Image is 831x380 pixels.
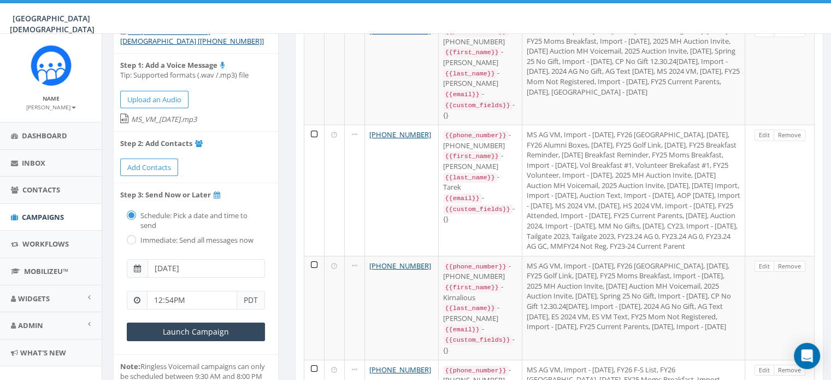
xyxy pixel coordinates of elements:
l: Tip: Supported formats (.wav /.mp3) file [120,70,249,80]
code: {{phone_number}} [443,131,509,141]
img: Rally_Corp_Icon_1.png [31,45,72,86]
a: [PERSON_NAME] [26,102,76,112]
div: - [PERSON_NAME] [443,150,517,171]
span: Contacts [22,185,60,195]
a: [PHONE_NUMBER] [369,261,431,271]
a: Remove [774,365,805,376]
a: Edit [755,130,774,141]
div: - [PHONE_NUMBER] [443,261,517,282]
div: - [PERSON_NAME] [443,302,517,323]
code: {{email}} [443,90,482,100]
b: Note: [120,361,140,371]
td: MS AG VM, Import - [DATE], FY26 [GEOGRAPHIC_DATA], [DATE], FY26 Alumni Boxes, [DATE], FY25 Golf L... [522,125,745,256]
div: - [443,89,517,100]
b: Step 2: Add Contacts [120,138,192,148]
span: Workflows [22,239,69,249]
div: - {} [443,203,517,224]
div: - [PERSON_NAME] [443,68,517,89]
div: - [443,192,517,203]
button: Upload an Audio [120,91,188,109]
span: What's New [20,348,66,358]
div: - {} [443,334,517,355]
code: {{phone_number}} [443,262,509,272]
div: - {} [443,100,517,120]
code: {{custom_fields}} [443,335,512,345]
a: Edit [755,365,774,376]
code: {{email}} [443,325,482,335]
span: Dashboard [22,131,67,141]
code: {{email}} [443,194,482,203]
input: Launch Campaign [127,323,265,341]
span: Add Contacts [127,162,171,172]
code: {{custom_fields}} [443,204,512,214]
b: Step 1: Add a Voice Message [120,60,217,70]
code: {{first_name}} [443,283,501,293]
div: - [PHONE_NUMBER] [443,130,517,150]
div: - [443,324,517,335]
span: Admin [18,320,43,330]
code: {{last_name}} [443,173,497,183]
div: Open Intercom Messenger [794,343,820,369]
span: Campaigns [22,212,64,222]
span: PDT [237,291,265,309]
a: Remove [774,130,805,141]
span: Inbox [22,158,45,168]
a: [PHONE_NUMBER] [369,365,431,375]
td: MS AG VM, Import - [DATE], FY26 [GEOGRAPHIC_DATA], [DATE], FY25 Moms Breakfast, Import - [DATE], ... [522,21,745,125]
td: MS AG VM, Import - [DATE], FY26 [GEOGRAPHIC_DATA], [DATE], FY25 Golf Link, [DATE], FY25 Moms Brea... [522,256,745,360]
span: MobilizeU™ [24,266,68,276]
label: Schedule: Pick a date and time to send [138,211,265,231]
label: MS_VM_[DATE].mp3 [120,108,272,125]
code: {{last_name}} [443,303,497,313]
div: - [PERSON_NAME] [443,46,517,67]
b: Step 3: Send Now or Later [120,190,211,200]
a: Add Contacts [120,159,178,177]
a: Remove [774,261,805,272]
a: TF - [GEOGRAPHIC_DATA][DEMOGRAPHIC_DATA] [[PHONE_NUMBER]] [120,26,264,46]
div: - Kirnalious [443,282,517,302]
code: {{custom_fields}} [443,101,512,110]
span: Widgets [18,294,50,303]
label: Immediate: Send all messages now [138,235,254,246]
code: {{first_name}} [443,48,501,57]
small: [PERSON_NAME] [26,103,76,111]
code: {{phone_number}} [443,366,509,376]
code: {{last_name}} [443,69,497,79]
div: - Tarek [443,172,517,192]
div: - [PHONE_NUMBER] [443,26,517,46]
code: {{first_name}} [443,151,501,161]
a: Edit [755,261,774,272]
a: [PHONE_NUMBER] [369,130,431,139]
span: [GEOGRAPHIC_DATA][DEMOGRAPHIC_DATA] [10,13,95,34]
small: Name [43,95,60,102]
